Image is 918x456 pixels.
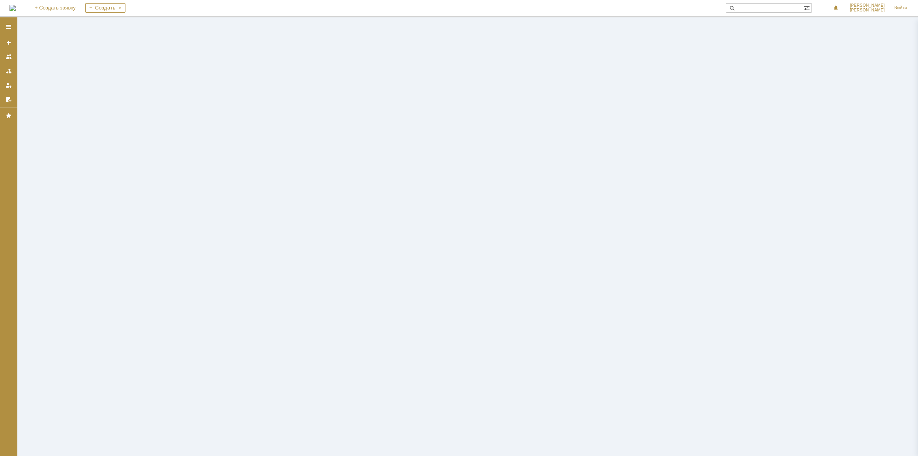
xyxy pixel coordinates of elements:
div: Создать [85,3,125,13]
span: [PERSON_NAME] [850,8,885,13]
a: Создать заявку [2,36,15,49]
a: Мои согласования [2,93,15,106]
a: Перейти на домашнюю страницу [9,5,16,11]
a: Мои заявки [2,79,15,92]
a: Заявки в моей ответственности [2,65,15,77]
a: Заявки на командах [2,51,15,63]
img: logo [9,5,16,11]
span: [PERSON_NAME] [850,3,885,8]
span: Расширенный поиск [804,4,811,11]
